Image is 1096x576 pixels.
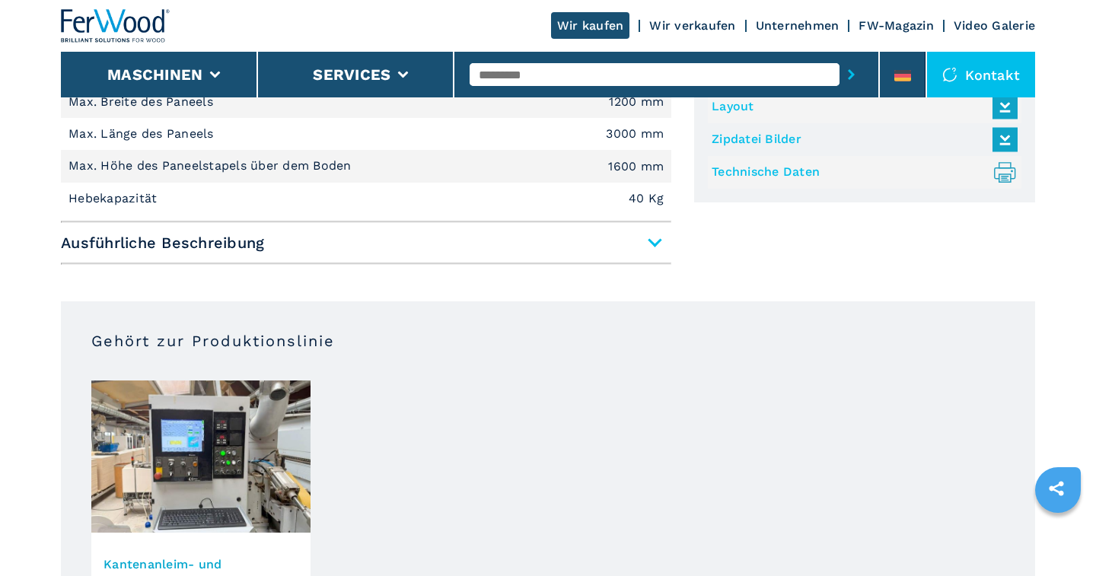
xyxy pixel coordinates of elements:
[68,94,217,110] p: Max. Breite des Paneels
[712,127,1010,152] a: Zipdatei Bilder
[61,229,671,256] span: Ausführliche Beschreibung
[91,380,311,533] img: Kantenanleim- und Bearbeitungslinie HOMAG KF 26/9/PU/30
[756,18,840,33] a: Unternehmen
[91,332,335,350] h4: Gehört zur Produktionslinie
[61,9,170,43] img: Ferwood
[629,193,664,205] em: 40 Kg
[107,65,202,84] button: Maschinen
[313,65,390,84] button: Services
[1037,469,1075,508] a: sharethis
[68,158,355,174] p: Max. Höhe des Paneelstapels über dem Boden
[712,160,1010,185] a: Technische Daten
[551,12,630,39] a: Wir kaufen
[942,67,957,82] img: Kontakt
[927,52,1035,97] div: Kontakt
[954,18,1035,33] a: Video Galerie
[606,128,664,140] em: 3000 mm
[649,18,735,33] a: Wir verkaufen
[1031,508,1085,565] iframe: Chat
[859,18,934,33] a: FW-Magazin
[712,94,1010,119] a: Layout
[68,126,218,142] p: Max. Länge des Paneels
[840,57,863,92] button: submit-button
[608,161,664,173] em: 1600 mm
[61,86,671,215] div: Kurzbeschreibung
[68,190,161,207] p: Hebekapazität
[609,96,664,108] em: 1200 mm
